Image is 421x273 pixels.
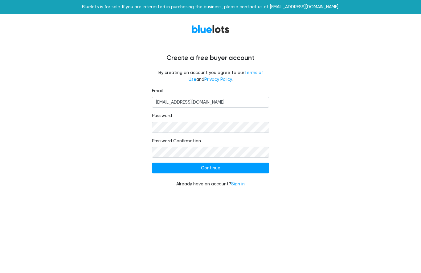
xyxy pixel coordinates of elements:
label: Password Confirmation [152,138,201,144]
a: Privacy Policy [204,77,232,82]
h4: Create a free buyer account [26,54,395,62]
a: Sign in [231,181,245,187]
a: BlueLots [191,25,230,34]
div: Already have an account? [152,181,269,188]
label: Email [152,88,163,94]
label: Password [152,113,172,119]
fieldset: By creating an account you agree to our and . [152,69,269,83]
input: Email [152,97,269,108]
a: Terms of Use [189,70,263,82]
input: Continue [152,163,269,174]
